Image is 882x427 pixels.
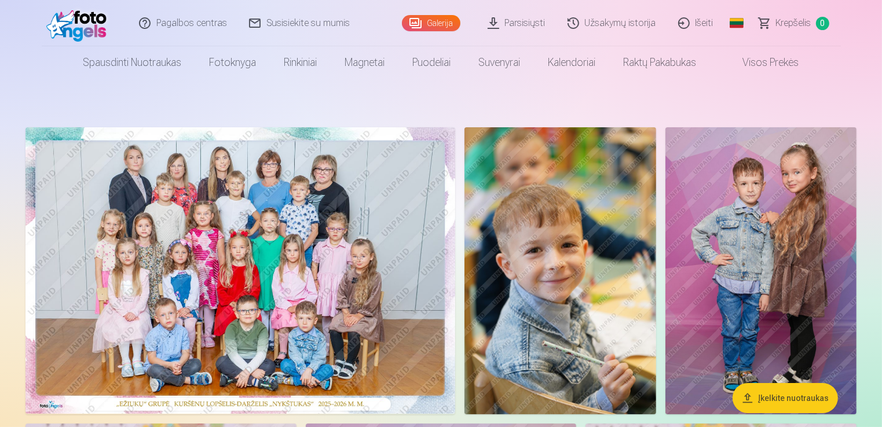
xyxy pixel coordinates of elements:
[733,383,838,413] button: Įkelkite nuotraukas
[46,5,113,42] img: /fa2
[535,46,610,79] a: Kalendoriai
[196,46,270,79] a: Fotoknyga
[402,15,460,31] a: Galerija
[69,46,196,79] a: Spausdinti nuotraukas
[270,46,331,79] a: Rinkiniai
[610,46,711,79] a: Raktų pakabukas
[816,17,829,30] span: 0
[331,46,399,79] a: Magnetai
[711,46,813,79] a: Visos prekės
[465,46,535,79] a: Suvenyrai
[399,46,465,79] a: Puodeliai
[776,16,811,30] span: Krepšelis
